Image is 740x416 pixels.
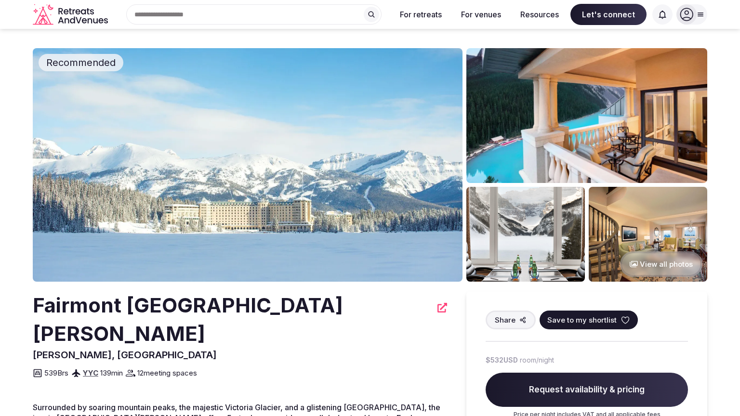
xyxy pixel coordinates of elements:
span: room/night [520,355,554,365]
span: 139 min [100,368,123,378]
a: YYC [83,368,98,377]
button: For venues [453,4,509,25]
span: $532 USD [486,355,518,365]
span: Let's connect [570,4,647,25]
h2: Fairmont [GEOGRAPHIC_DATA][PERSON_NAME] [33,291,432,348]
img: Venue gallery photo [466,48,707,183]
span: Recommended [42,56,119,69]
a: Visit the homepage [33,4,110,26]
span: 539 Brs [44,368,68,378]
span: [PERSON_NAME], [GEOGRAPHIC_DATA] [33,349,217,361]
span: Request availability & pricing [486,373,688,407]
button: Resources [513,4,567,25]
button: For retreats [392,4,449,25]
span: Share [495,315,515,325]
img: Venue gallery photo [589,187,707,282]
button: Save to my shortlist [540,311,638,329]
span: 12 meeting spaces [137,368,197,378]
img: Venue gallery photo [466,187,585,282]
button: View all photos [620,251,702,277]
button: Share [486,311,536,329]
div: Recommended [39,54,123,71]
svg: Retreats and Venues company logo [33,4,110,26]
span: Save to my shortlist [547,315,617,325]
img: Venue cover photo [33,48,462,282]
